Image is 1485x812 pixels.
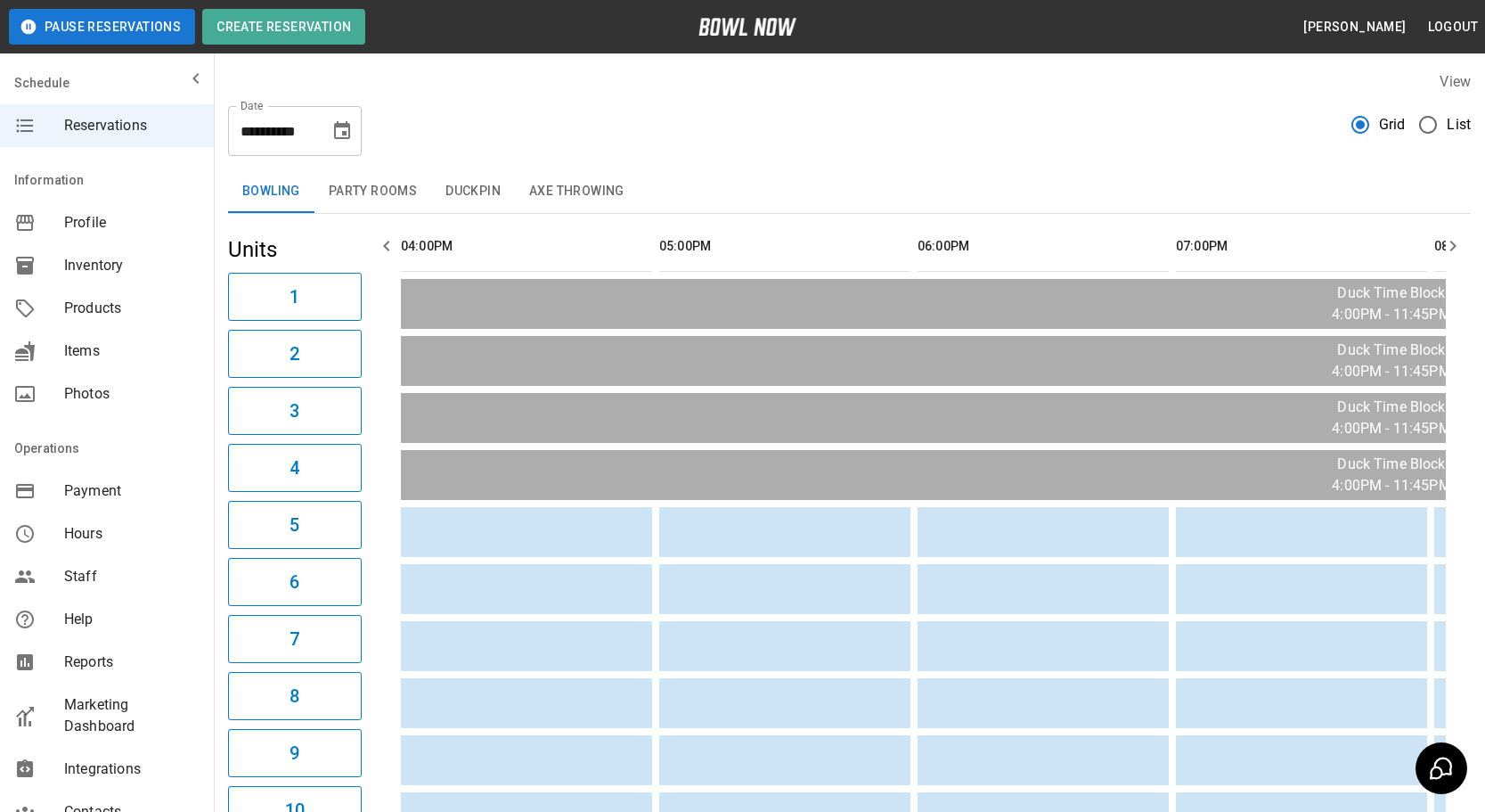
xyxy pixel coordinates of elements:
button: Logout [1421,11,1485,44]
button: 6 [228,558,362,606]
button: [PERSON_NAME] [1296,11,1413,44]
span: Items [64,340,200,362]
button: Party Rooms [314,170,431,213]
button: 2 [228,330,362,378]
button: Bowling [228,170,314,213]
div: inventory tabs [228,170,1471,213]
span: Hours [64,523,200,545]
span: Staff [64,566,200,587]
button: 9 [228,729,362,777]
th: 04:00PM [401,221,652,272]
span: Reservations [64,115,200,136]
span: Payment [64,480,200,502]
h6: 8 [290,682,299,710]
h6: 4 [290,454,299,482]
th: 07:00PM [1176,221,1427,272]
span: Inventory [64,255,200,276]
h5: Units [228,235,362,264]
span: List [1447,114,1471,135]
th: 06:00PM [918,221,1169,272]
button: Create Reservation [202,9,365,45]
button: 8 [228,672,362,720]
label: View [1440,73,1471,90]
button: 4 [228,444,362,492]
span: Help [64,609,200,630]
button: Axe Throwing [515,170,639,213]
button: 1 [228,273,362,321]
h6: 5 [290,511,299,539]
button: 3 [228,387,362,435]
span: Grid [1379,114,1406,135]
span: Photos [64,383,200,405]
th: 05:00PM [659,221,910,272]
h6: 2 [290,340,299,368]
span: Marketing Dashboard [64,694,200,737]
span: Reports [64,652,200,673]
img: logo [698,18,796,36]
button: 5 [228,501,362,549]
button: Pause Reservations [9,9,195,45]
h6: 6 [290,568,299,596]
h6: 7 [290,625,299,653]
h6: 3 [290,397,299,425]
button: Duckpin [431,170,515,213]
button: Choose date, selected date is Sep 23, 2025 [324,113,360,149]
span: Profile [64,212,200,234]
span: Integrations [64,759,200,780]
span: Products [64,298,200,319]
h6: 1 [290,283,299,311]
h6: 9 [290,739,299,767]
button: 7 [228,615,362,663]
